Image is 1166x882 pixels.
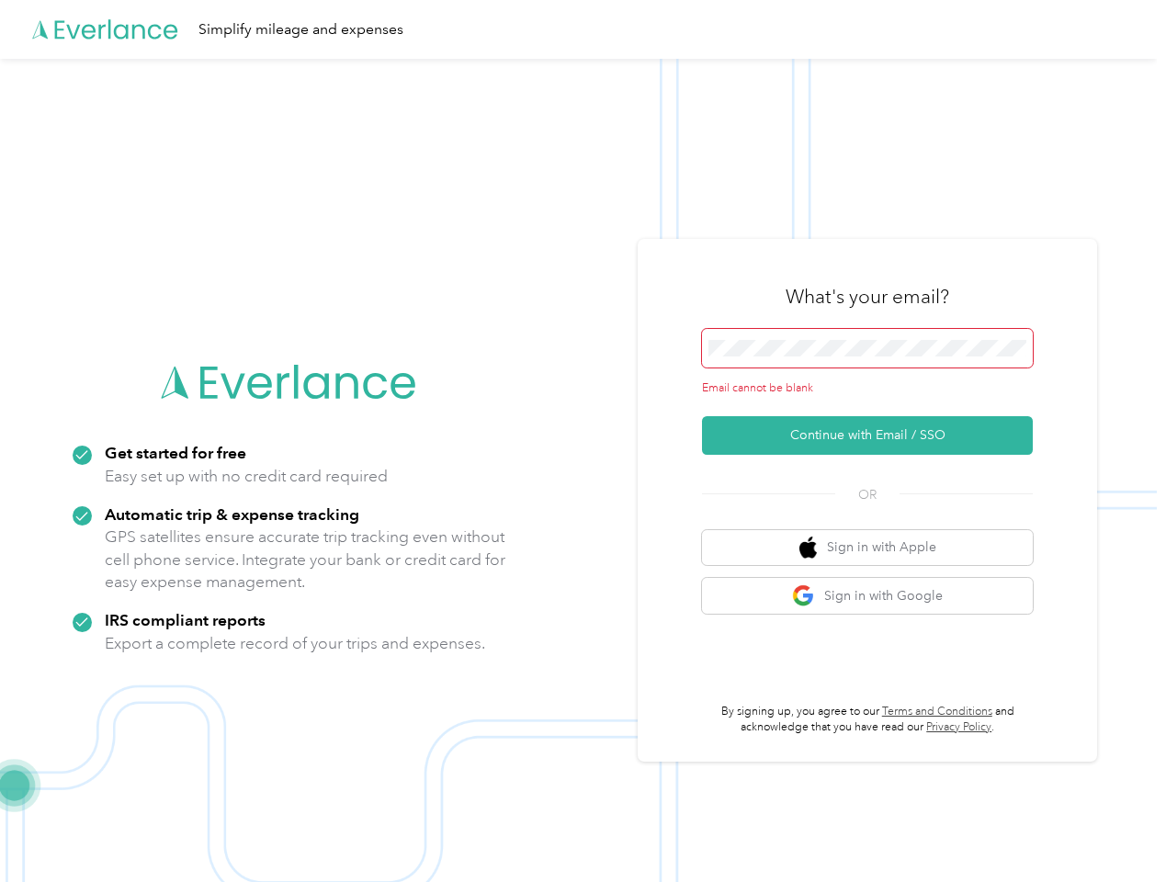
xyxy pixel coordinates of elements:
button: Continue with Email / SSO [702,416,1033,455]
div: Email cannot be blank [702,380,1033,397]
strong: IRS compliant reports [105,610,266,629]
img: apple logo [799,537,818,560]
button: apple logoSign in with Apple [702,530,1033,566]
a: Privacy Policy [926,720,991,734]
strong: Get started for free [105,443,246,462]
h3: What's your email? [786,284,949,310]
img: google logo [792,584,815,607]
p: Easy set up with no credit card required [105,465,388,488]
a: Terms and Conditions [882,705,992,718]
div: Simplify mileage and expenses [198,18,403,41]
button: google logoSign in with Google [702,578,1033,614]
span: OR [835,485,900,504]
p: Export a complete record of your trips and expenses. [105,632,485,655]
p: GPS satellites ensure accurate trip tracking even without cell phone service. Integrate your bank... [105,526,506,594]
p: By signing up, you agree to our and acknowledge that you have read our . [702,704,1033,736]
strong: Automatic trip & expense tracking [105,504,359,524]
